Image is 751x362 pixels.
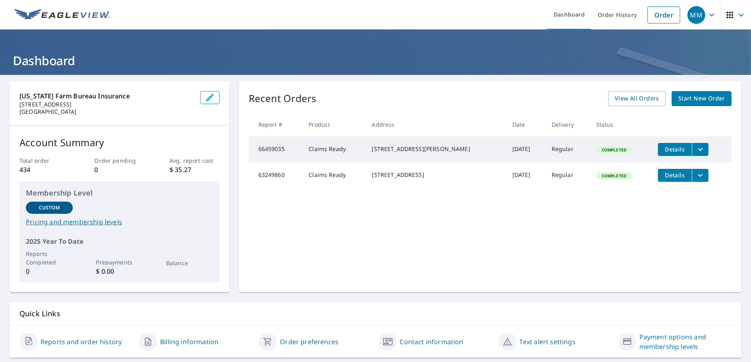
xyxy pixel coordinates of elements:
[597,173,631,179] span: Completed
[169,156,220,165] p: Avg. report cost
[608,91,666,106] a: View All Orders
[96,266,143,276] p: $ 0.00
[26,187,213,198] p: Membership Level
[688,6,705,24] div: MM
[19,135,220,150] p: Account Summary
[26,236,213,246] p: 2025 Year To Date
[372,171,499,179] div: [STREET_ADDRESS]
[678,94,725,104] span: Start New Order
[19,309,732,319] p: Quick Links
[372,145,499,153] div: [STREET_ADDRESS][PERSON_NAME]
[26,249,73,266] p: Reports Completed
[19,108,194,115] p: [GEOGRAPHIC_DATA]
[647,6,680,23] a: Order
[95,165,145,175] p: 0
[19,101,194,108] p: [STREET_ADDRESS]
[615,94,659,104] span: View All Orders
[302,162,365,188] td: Claims Ready
[658,143,692,156] button: detailsBtn-66459035
[597,147,631,153] span: Completed
[249,162,303,188] td: 63249860
[302,113,365,136] th: Product
[506,162,545,188] td: [DATE]
[166,259,213,267] p: Balance
[520,337,575,347] a: Text alert settings
[169,165,220,175] p: $ 35.27
[506,113,545,136] th: Date
[545,113,590,136] th: Delivery
[545,136,590,162] td: Regular
[160,337,218,347] a: Billing information
[10,52,741,69] h1: Dashboard
[249,113,303,136] th: Report #
[249,91,317,106] p: Recent Orders
[590,113,652,136] th: Status
[280,337,338,347] a: Order preferences
[545,162,590,188] td: Regular
[39,204,60,211] p: Custom
[658,169,692,182] button: detailsBtn-63249860
[15,9,110,21] img: EV Logo
[672,91,732,106] a: Start New Order
[366,113,506,136] th: Address
[249,136,303,162] td: 66459035
[40,337,122,347] a: Reports and order history
[26,217,213,227] a: Pricing and membership levels
[96,258,143,266] p: Prepayments
[26,266,73,276] p: 0
[19,91,194,101] p: [US_STATE] Farm Bureau Insurance
[19,165,70,175] p: 434
[692,169,709,182] button: filesDropdownBtn-63249860
[692,143,709,156] button: filesDropdownBtn-66459035
[663,171,687,179] span: Details
[95,156,145,165] p: Order pending
[639,332,732,351] a: Payment options and membership levels
[506,136,545,162] td: [DATE]
[663,145,687,153] span: Details
[400,337,463,347] a: Contact information
[19,156,70,165] p: Total order
[302,136,365,162] td: Claims Ready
